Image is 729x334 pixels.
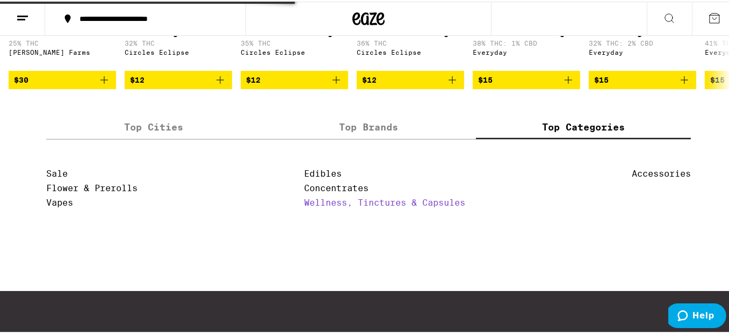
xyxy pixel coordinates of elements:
a: Sale [46,167,68,177]
p: 25% THC [9,38,116,45]
span: $15 [478,74,493,83]
label: Top Cities [46,114,261,137]
a: Accessories [632,167,691,177]
span: $12 [362,74,377,83]
p: 32% THC [125,38,232,45]
div: Everyday [589,47,696,54]
div: Circles Eclipse [125,47,232,54]
span: $12 [246,74,261,83]
p: 36% THC [357,38,464,45]
button: Add to bag [473,69,580,88]
a: Vapes [46,196,73,206]
button: Add to bag [589,69,696,88]
p: 32% THC: 2% CBD [589,38,696,45]
a: Concentrates [304,181,369,192]
a: Flower & Prerolls [46,181,138,192]
label: Top Brands [261,114,476,137]
span: $15 [710,74,725,83]
button: Add to bag [357,69,464,88]
button: Add to bag [125,69,232,88]
a: Edibles [304,167,342,177]
button: Add to bag [241,69,348,88]
iframe: Opens a widget where you can find more information [668,302,726,329]
div: Everyday [473,47,580,54]
div: [PERSON_NAME] Farms [9,47,116,54]
span: $15 [594,74,609,83]
button: Add to bag [9,69,116,88]
div: Circles Eclipse [357,47,464,54]
div: Circles Eclipse [241,47,348,54]
div: tabs [46,114,691,138]
p: 35% THC [241,38,348,45]
label: Top Categories [476,114,691,137]
span: $12 [130,74,145,83]
a: Wellness, Tinctures & Capsules [304,196,465,206]
span: $30 [14,74,28,83]
p: 38% THC: 1% CBD [473,38,580,45]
